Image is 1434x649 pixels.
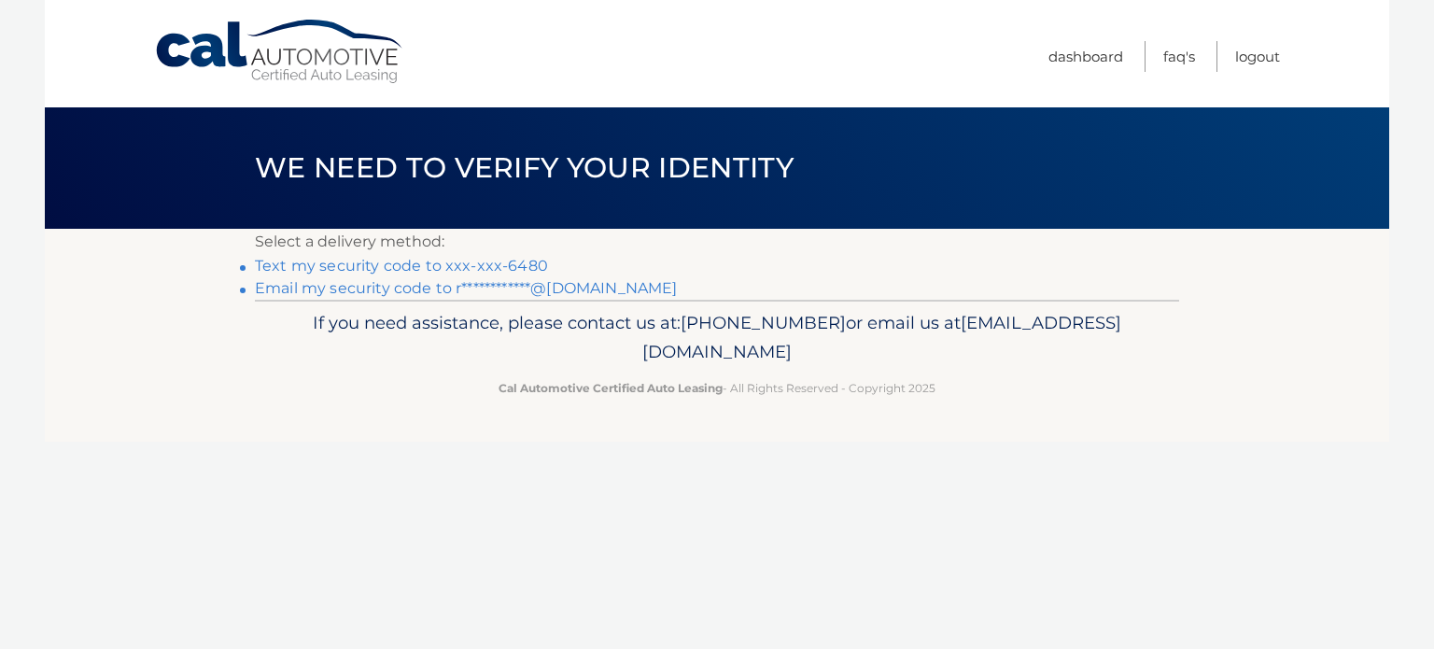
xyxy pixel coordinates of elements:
p: - All Rights Reserved - Copyright 2025 [267,378,1167,398]
span: [PHONE_NUMBER] [681,312,846,333]
a: Text my security code to xxx-xxx-6480 [255,257,548,275]
a: Dashboard [1048,41,1123,72]
a: Cal Automotive [154,19,406,85]
span: We need to verify your identity [255,150,794,185]
a: Logout [1235,41,1280,72]
a: FAQ's [1163,41,1195,72]
p: Select a delivery method: [255,229,1179,255]
p: If you need assistance, please contact us at: or email us at [267,308,1167,368]
strong: Cal Automotive Certified Auto Leasing [499,381,723,395]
